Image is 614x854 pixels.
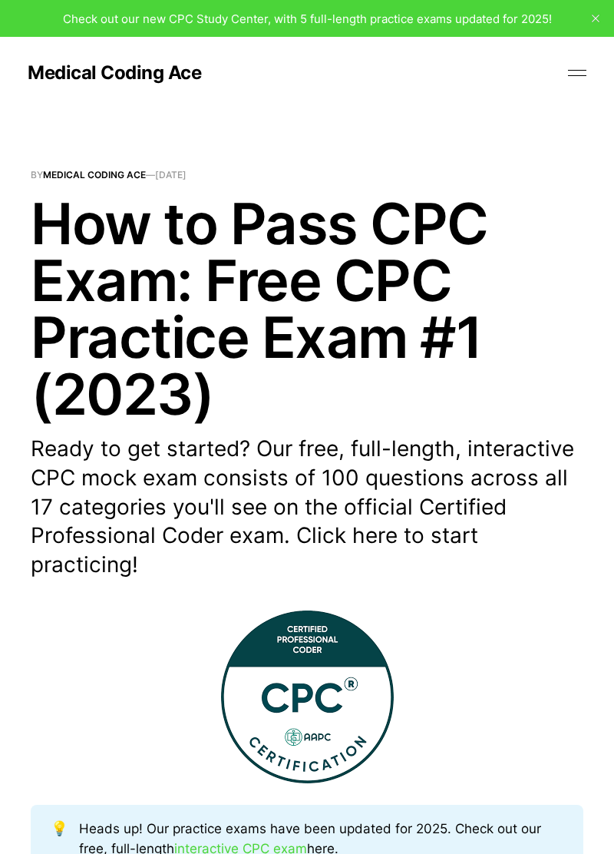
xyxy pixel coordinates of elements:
a: Medical Coding Ace [28,64,201,82]
img: This Certified Professional Coder (CPC) Practice Exam contains 100 full-length test questions! [221,611,394,783]
h1: How to Pass CPC Exam: Free CPC Practice Exam #1 (2023) [31,195,583,422]
span: By — [31,170,583,180]
p: Ready to get started? Our free, full-length, interactive CPC mock exam consists of 100 questions ... [31,435,583,580]
iframe: portal-trigger [363,779,614,854]
time: [DATE] [155,169,187,180]
a: Medical Coding Ace [43,169,146,180]
span: Check out our new CPC Study Center, with 5 full-length practice exams updated for 2025! [63,12,552,26]
button: close [583,6,608,31]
